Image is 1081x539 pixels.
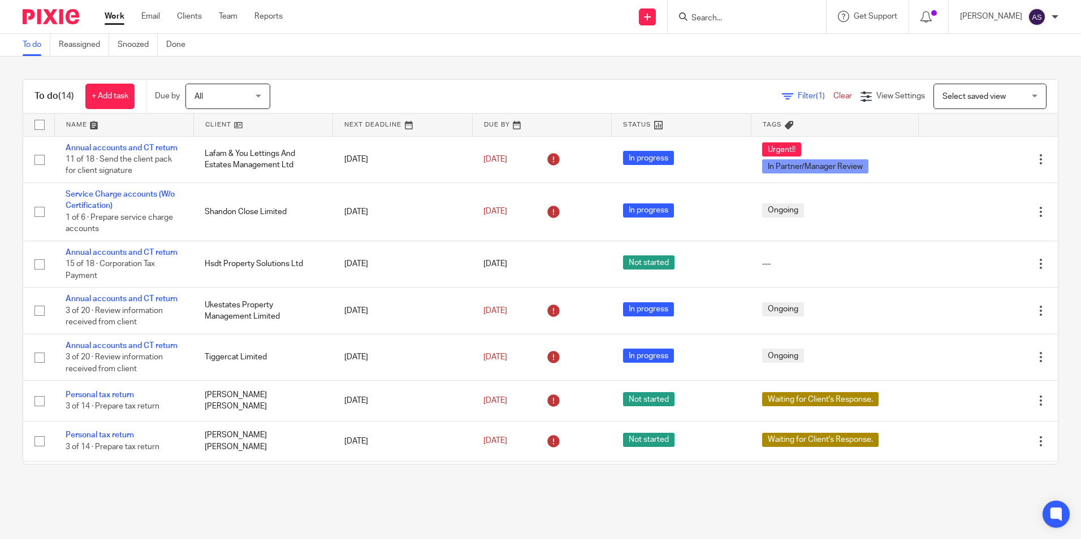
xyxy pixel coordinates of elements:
a: Annual accounts and CT return [66,295,178,303]
span: (1) [816,92,825,100]
td: [PERSON_NAME] [PERSON_NAME] [193,462,332,502]
span: In Partner/Manager Review [762,159,868,173]
img: svg%3E [1028,8,1046,26]
a: + Add task [85,84,135,109]
td: [DATE] [333,462,472,502]
span: 3 of 14 · Prepare tax return [66,403,159,411]
span: 3 of 14 · Prepare tax return [66,443,159,451]
img: Pixie [23,9,79,24]
a: Annual accounts and CT return [66,342,178,350]
span: [DATE] [483,353,507,361]
span: In progress [623,203,674,218]
span: All [194,93,203,101]
span: (14) [58,92,74,101]
a: Reports [254,11,283,22]
td: Ukestates Property Management Limited [193,288,332,334]
a: Snoozed [118,34,158,56]
td: [DATE] [333,136,472,182]
span: Ongoing [762,203,804,218]
span: Not started [623,255,674,269]
span: Ongoing [762,302,804,316]
td: Tiggercat Limited [193,334,332,380]
a: Clear [833,92,852,100]
div: --- [762,258,907,269]
span: Tags [763,121,782,128]
span: Select saved view [942,93,1006,101]
span: Not started [623,392,674,406]
span: [DATE] [483,437,507,445]
a: Work [105,11,124,22]
td: Lafam & You Lettings And Estates Management Ltd [193,136,332,182]
a: To do [23,34,50,56]
span: Not started [623,433,674,447]
td: [PERSON_NAME] [PERSON_NAME] [193,381,332,421]
span: 3 of 20 · Review information received from client [66,307,163,327]
a: Personal tax return [66,431,134,439]
td: [DATE] [333,421,472,461]
span: View Settings [876,92,925,100]
h1: To do [34,90,74,102]
a: Reassigned [59,34,109,56]
td: [DATE] [333,288,472,334]
td: Shandon Close Limited [193,182,332,241]
p: Due by [155,90,180,102]
span: In progress [623,151,674,165]
td: Hsdt Property Solutions Ltd [193,241,332,287]
span: In progress [623,349,674,363]
span: Waiting for Client's Response. [762,433,879,447]
span: Get Support [854,12,897,20]
span: [DATE] [483,260,507,268]
span: 3 of 20 · Review information received from client [66,353,163,373]
a: Annual accounts and CT return [66,144,178,152]
td: [DATE] [333,241,472,287]
a: Done [166,34,194,56]
span: Filter [798,92,833,100]
span: [DATE] [483,307,507,315]
a: Personal tax return [66,391,134,399]
td: [DATE] [333,334,472,380]
a: Email [141,11,160,22]
span: 1 of 6 · Prepare service charge accounts [66,214,173,233]
p: [PERSON_NAME] [960,11,1022,22]
td: [DATE] [333,182,472,241]
td: [DATE] [333,381,472,421]
span: Ongoing [762,349,804,363]
span: 11 of 18 · Send the client pack for client signature [66,155,172,175]
a: Service Charge accounts (W/o Certification) [66,190,175,210]
a: Clients [177,11,202,22]
input: Search [690,14,792,24]
span: [DATE] [483,155,507,163]
a: Team [219,11,237,22]
span: In progress [623,302,674,316]
a: Annual accounts and CT return [66,249,178,257]
td: [PERSON_NAME] [PERSON_NAME] [193,421,332,461]
span: Waiting for Client's Response. [762,392,879,406]
span: [DATE] [483,397,507,405]
span: 15 of 18 · Corporation Tax Payment [66,260,155,280]
span: Urgent!! [762,142,801,157]
span: [DATE] [483,208,507,216]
